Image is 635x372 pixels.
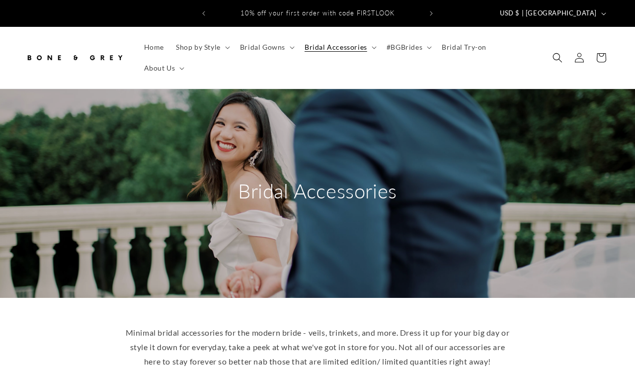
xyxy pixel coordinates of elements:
[144,64,175,73] span: About Us
[234,37,299,58] summary: Bridal Gowns
[299,37,381,58] summary: Bridal Accessories
[170,37,234,58] summary: Shop by Style
[547,47,568,69] summary: Search
[240,43,285,52] span: Bridal Gowns
[223,178,412,204] h2: Bridal Accessories
[176,43,221,52] span: Shop by Style
[240,9,395,17] span: 10% off your first order with code FIRSTLOOK
[436,37,492,58] a: Bridal Try-on
[25,47,124,69] img: Bone and Grey Bridal
[305,43,367,52] span: Bridal Accessories
[124,326,511,369] p: Minimal bridal accessories for the modern bride - veils, trinkets, and more. Dress it up for your...
[381,37,436,58] summary: #BGBrides
[500,8,597,18] span: USD $ | [GEOGRAPHIC_DATA]
[193,4,215,23] button: Previous announcement
[420,4,442,23] button: Next announcement
[442,43,486,52] span: Bridal Try-on
[21,43,128,72] a: Bone and Grey Bridal
[138,58,189,79] summary: About Us
[138,37,170,58] a: Home
[494,4,610,23] button: USD $ | [GEOGRAPHIC_DATA]
[387,43,422,52] span: #BGBrides
[144,43,164,52] span: Home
